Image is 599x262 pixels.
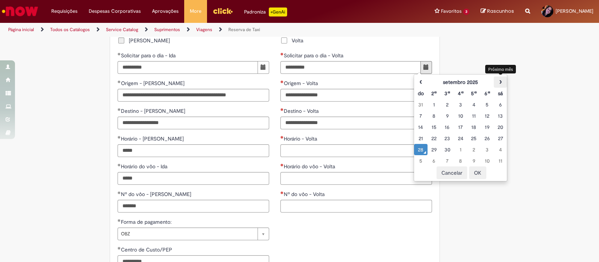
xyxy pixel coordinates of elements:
[121,191,193,198] span: Nº do vôo - [PERSON_NAME]
[456,112,465,120] div: 10 September 2025 Wednesday
[443,123,452,131] div: 16 September 2025 Tuesday
[441,7,462,15] span: Favoritos
[469,146,478,153] div: 02 October 2025 Thursday
[284,80,319,87] span: Origem - Volta
[429,101,439,108] div: 01 September 2025 Monday
[121,219,173,225] span: Forma de pagamento:
[284,52,345,59] span: Solicitar para o dia - Volta
[469,166,486,179] button: OK
[118,219,121,222] span: Obrigatório Preenchido
[428,76,494,88] th: setembro 2025. Alternar mês
[429,112,439,120] div: 08 September 2025 Monday
[456,146,465,153] div: 01 October 2025 Wednesday
[280,191,284,194] span: Necessários
[280,61,421,74] input: Solicitar para o dia - Volta
[106,27,138,33] a: Service Catalog
[469,112,478,120] div: 11 September 2025 Thursday
[494,88,507,99] th: Sábado
[269,7,287,16] p: +GenAi
[482,135,492,142] div: 26 September 2025 Friday
[496,146,505,153] div: 04 October 2025 Saturday
[443,101,452,108] div: 02 September 2025 Tuesday
[429,135,439,142] div: 22 September 2025 Monday
[280,144,432,157] input: Horário - Volta
[280,117,432,129] input: Destino - Volta
[485,65,516,73] div: Próximo mês
[244,7,287,16] div: Padroniza
[556,8,593,14] span: [PERSON_NAME]
[456,157,465,165] div: 08 October 2025 Wednesday
[469,157,478,165] div: 09 October 2025 Thursday
[443,135,452,142] div: 23 September 2025 Tuesday
[416,157,425,165] div: 05 October 2025 Sunday
[1,4,39,19] img: ServiceNow
[89,7,141,15] span: Despesas Corporativas
[456,101,465,108] div: 03 September 2025 Wednesday
[118,61,258,74] input: Solicitar para o dia - Ida 06 October 2025 Monday
[487,7,514,15] span: Rascunhos
[416,135,425,142] div: 21 September 2025 Sunday
[118,144,269,157] input: Horário - Ida
[280,80,284,83] span: Necessários
[280,108,284,111] span: Necessários
[154,27,180,33] a: Suprimentos
[480,88,493,99] th: Sexta-feira
[258,61,269,74] button: Mostrar calendário para Solicitar para o dia - Ida
[152,7,179,15] span: Aprovações
[443,157,452,165] div: 07 October 2025 Tuesday
[121,228,254,240] span: OBZ
[118,108,121,111] span: Obrigatório Preenchido
[280,200,432,213] input: Nº do vôo - Volta
[454,88,467,99] th: Quarta-feira
[280,163,284,166] span: Necessários
[494,76,507,88] th: Próximo mês
[121,135,185,142] span: Horário - [PERSON_NAME]
[129,37,170,44] span: [PERSON_NAME]
[121,52,177,59] span: Solicitar para o dia - Ida
[482,157,492,165] div: 10 October 2025 Friday
[118,163,121,166] span: Obrigatório Preenchido
[429,123,439,131] div: 15 September 2025 Monday
[416,101,425,108] div: 31 August 2025 Sunday
[469,101,478,108] div: 04 September 2025 Thursday
[496,135,505,142] div: 27 September 2025 Saturday
[118,191,121,194] span: Obrigatório Preenchido
[280,172,432,185] input: Horário do vôo - Volta
[467,88,480,99] th: Quinta-feira
[496,112,505,120] div: 13 September 2025 Saturday
[443,112,452,120] div: 09 September 2025 Tuesday
[469,123,478,131] div: 18 September 2025 Thursday
[118,172,269,185] input: Horário do vôo - Ida
[456,135,465,142] div: 24 September 2025 Wednesday
[496,123,505,131] div: 20 September 2025 Saturday
[481,8,514,15] a: Rascunhos
[482,101,492,108] div: 05 September 2025 Friday
[456,123,465,131] div: 17 September 2025 Wednesday
[284,108,320,114] span: Destino - Volta
[228,27,260,33] a: Reserva de Taxi
[414,76,427,88] th: Mês anterior
[496,157,505,165] div: 11 October 2025 Saturday
[420,61,432,74] button: Mostrar calendário para Solicitar para o dia - Volta
[118,117,269,129] input: Destino - Ida
[284,163,337,170] span: Horário do vôo - Volta
[414,74,507,181] div: Escolher data
[437,166,467,179] button: Cancelar
[280,52,284,55] span: Necessários
[121,108,187,114] span: Destino - [PERSON_NAME]
[50,27,90,33] a: Todos os Catálogos
[428,88,441,99] th: Segunda-feira
[51,7,77,15] span: Requisições
[429,157,439,165] div: 06 October 2025 Monday
[284,135,319,142] span: Horário - Volta
[121,246,174,253] span: Centro de Custo/PEP
[280,136,284,139] span: Necessários
[443,146,452,153] div: 30 September 2025 Tuesday
[429,146,439,153] div: 29 September 2025 Monday
[463,9,469,15] span: 3
[441,88,454,99] th: Terça-feira
[121,163,169,170] span: Horário do vôo - Ida
[121,80,186,87] span: Origem - [PERSON_NAME]
[482,112,492,120] div: 12 September 2025 Friday
[292,37,303,44] span: Volta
